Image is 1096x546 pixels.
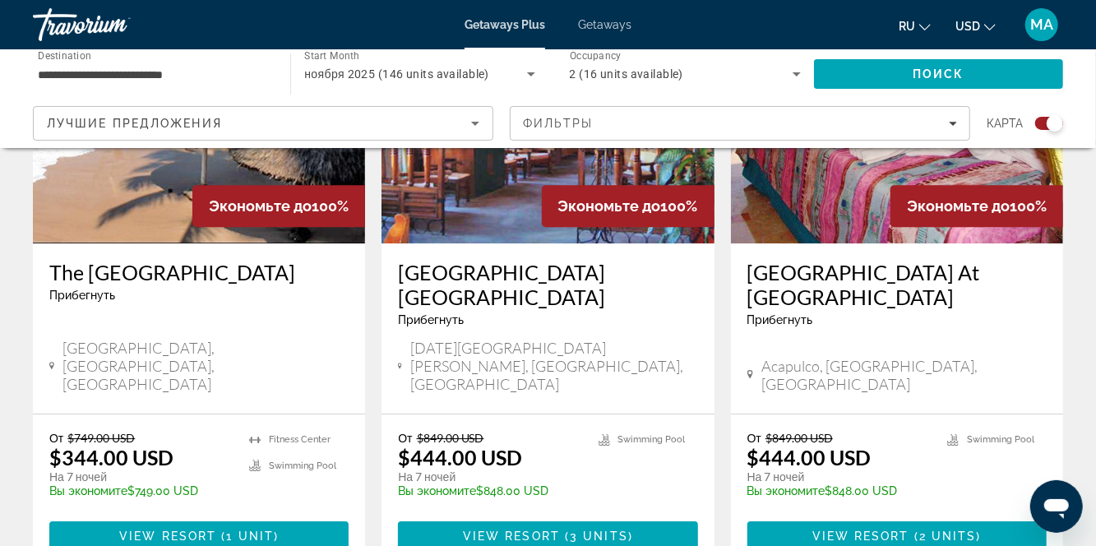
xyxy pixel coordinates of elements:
[398,431,412,445] span: От
[987,112,1023,135] span: карта
[304,67,489,81] span: ноября 2025 (146 units available)
[62,339,349,393] span: [GEOGRAPHIC_DATA], [GEOGRAPHIC_DATA], [GEOGRAPHIC_DATA]
[570,51,622,62] span: Occupancy
[226,530,274,543] span: 1 unit
[765,431,833,445] span: $849.00 USD
[761,357,1047,393] span: Acapulco, [GEOGRAPHIC_DATA], [GEOGRAPHIC_DATA]
[510,106,970,141] button: Filters
[398,470,581,484] p: На 7 ночей
[47,117,222,130] span: Лучшие предложения
[570,530,628,543] span: 3 units
[49,484,127,497] span: Вы экономите
[49,431,63,445] span: От
[410,339,698,393] span: [DATE][GEOGRAPHIC_DATA][PERSON_NAME], [GEOGRAPHIC_DATA], [GEOGRAPHIC_DATA]
[49,289,115,302] span: Прибегнуть
[747,484,825,497] span: Вы экономите
[814,59,1063,89] button: Search
[890,185,1063,227] div: 100%
[899,14,931,38] button: Change language
[1030,480,1083,533] iframe: Button to launch messaging window
[560,530,633,543] span: ( )
[955,14,996,38] button: Change currency
[47,113,479,133] mat-select: Sort by
[955,20,980,33] span: USD
[269,460,336,471] span: Swimming Pool
[209,197,312,215] span: Экономьте до
[812,530,909,543] span: View Resort
[49,445,173,470] p: $344.00 USD
[523,117,594,130] span: Фильтры
[578,18,631,31] a: Getaways
[913,67,964,81] span: Поиск
[417,431,484,445] span: $849.00 USD
[38,50,91,62] span: Destination
[216,530,279,543] span: ( )
[542,185,714,227] div: 100%
[747,313,813,326] span: Прибегнуть
[192,185,365,227] div: 100%
[49,260,349,285] a: The [GEOGRAPHIC_DATA]
[398,260,697,309] a: [GEOGRAPHIC_DATA] [GEOGRAPHIC_DATA]
[398,484,581,497] p: $848.00 USD
[967,434,1034,445] span: Swimming Pool
[269,434,331,445] span: Fitness Center
[33,3,197,46] a: Travorium
[618,434,686,445] span: Swimming Pool
[49,484,233,497] p: $749.00 USD
[570,67,684,81] span: 2 (16 units available)
[1030,16,1053,33] span: MA
[398,445,522,470] p: $444.00 USD
[463,530,560,543] span: View Resort
[747,431,761,445] span: От
[465,18,545,31] a: Getaways Plus
[909,530,982,543] span: ( )
[304,51,359,62] span: Start Month
[67,431,135,445] span: $749.00 USD
[398,484,476,497] span: Вы экономите
[398,313,464,326] span: Прибегнуть
[907,197,1010,215] span: Экономьте до
[919,530,977,543] span: 2 units
[747,445,872,470] p: $444.00 USD
[558,197,661,215] span: Экономьте до
[747,470,931,484] p: На 7 ночей
[38,65,269,85] input: Select destination
[119,530,216,543] span: View Resort
[747,260,1047,309] a: [GEOGRAPHIC_DATA] At [GEOGRAPHIC_DATA]
[49,470,233,484] p: На 7 ночей
[1020,7,1063,42] button: User Menu
[747,484,931,497] p: $848.00 USD
[899,20,915,33] span: ru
